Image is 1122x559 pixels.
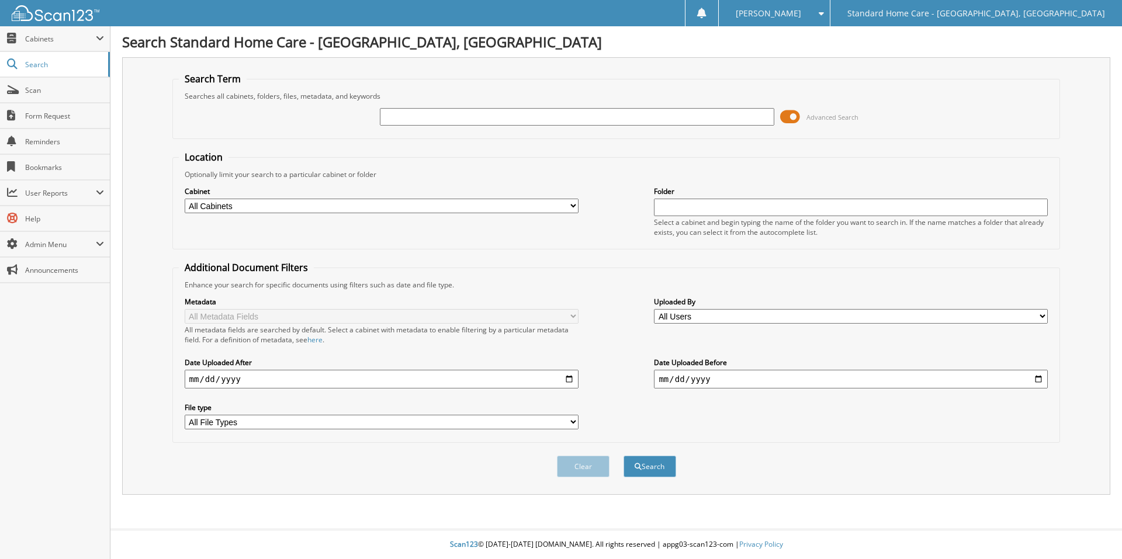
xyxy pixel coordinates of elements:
label: Metadata [185,297,579,307]
legend: Location [179,151,228,164]
img: scan123-logo-white.svg [12,5,99,21]
input: start [185,370,579,388]
div: All metadata fields are searched by default. Select a cabinet with metadata to enable filtering b... [185,325,579,345]
div: Searches all cabinets, folders, files, metadata, and keywords [179,91,1054,101]
a: here [307,335,323,345]
span: Help [25,214,104,224]
span: Standard Home Care - [GEOGRAPHIC_DATA], [GEOGRAPHIC_DATA] [847,10,1105,17]
div: Optionally limit your search to a particular cabinet or folder [179,169,1054,179]
span: Form Request [25,111,104,121]
label: File type [185,402,579,412]
h1: Search Standard Home Care - [GEOGRAPHIC_DATA], [GEOGRAPHIC_DATA] [122,32,1110,51]
label: Date Uploaded After [185,357,579,367]
span: Reminders [25,137,104,147]
button: Clear [557,456,610,477]
label: Folder [654,186,1048,196]
label: Date Uploaded Before [654,357,1048,367]
span: Advanced Search [806,113,858,121]
div: © [DATE]-[DATE] [DOMAIN_NAME]. All rights reserved | appg03-scan123-com | [110,530,1122,559]
label: Uploaded By [654,297,1048,307]
button: Search [624,456,676,477]
span: User Reports [25,188,96,198]
span: Announcements [25,265,104,275]
span: Admin Menu [25,239,96,249]
a: Privacy Policy [739,539,783,549]
div: Select a cabinet and begin typing the name of the folder you want to search in. If the name match... [654,217,1048,237]
div: Enhance your search for specific documents using filters such as date and file type. [179,280,1054,290]
span: Scan [25,85,104,95]
span: Scan123 [450,539,478,549]
label: Cabinet [185,186,579,196]
span: Bookmarks [25,162,104,172]
input: end [654,370,1048,388]
legend: Search Term [179,72,247,85]
legend: Additional Document Filters [179,261,314,274]
span: Search [25,60,102,70]
span: [PERSON_NAME] [736,10,801,17]
span: Cabinets [25,34,96,44]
